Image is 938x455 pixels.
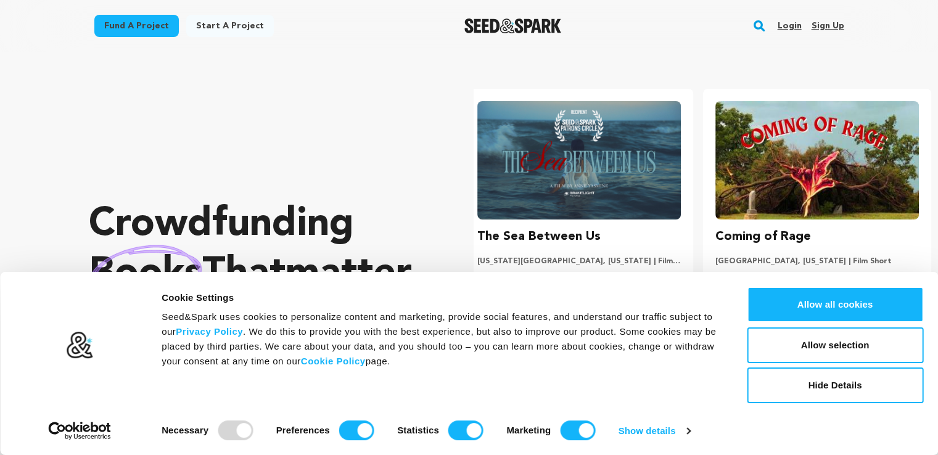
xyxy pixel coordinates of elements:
a: Login [777,16,801,36]
a: Sign up [811,16,844,36]
p: [US_STATE][GEOGRAPHIC_DATA], [US_STATE] | Film Short [477,256,681,266]
img: Coming of Rage image [715,101,919,219]
img: hand sketched image [89,245,202,303]
img: logo [66,331,94,359]
img: The Sea Between Us image [477,101,681,219]
p: Drama, Family [477,271,681,281]
a: Usercentrics Cookiebot - opens in a new window [26,422,134,440]
div: Cookie Settings [162,290,719,305]
strong: Marketing [506,425,551,435]
button: Hide Details [747,367,923,403]
strong: Preferences [276,425,330,435]
p: [GEOGRAPHIC_DATA], [US_STATE] | Film Short [715,256,919,266]
strong: Necessary [162,425,208,435]
div: Seed&Spark uses cookies to personalize content and marketing, provide social features, and unders... [162,309,719,369]
button: Allow all cookies [747,287,923,322]
p: Crowdfunding that . [89,200,424,299]
button: Allow selection [747,327,923,363]
span: matter [286,255,408,294]
a: Fund a project [94,15,179,37]
strong: Statistics [397,425,439,435]
a: Start a project [186,15,274,37]
a: Show details [619,422,690,440]
h3: Coming of Rage [715,227,811,247]
h3: The Sea Between Us [477,227,601,247]
p: Horror, Nature [715,271,919,281]
a: Privacy Policy [176,326,243,337]
img: Seed&Spark Logo Dark Mode [464,18,561,33]
a: Cookie Policy [301,356,366,366]
a: Seed&Spark Homepage [464,18,561,33]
